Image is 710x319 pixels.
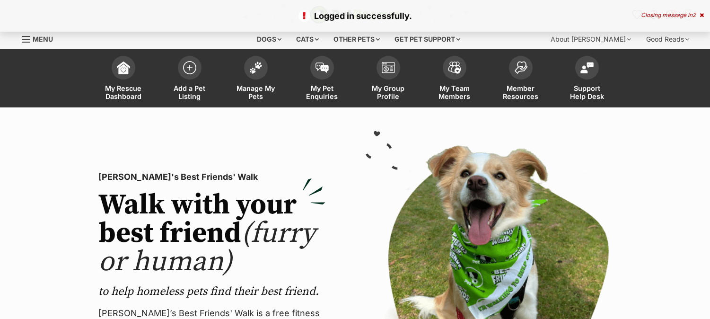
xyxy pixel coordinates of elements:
[22,30,60,47] a: Menu
[250,30,288,49] div: Dogs
[554,51,620,107] a: Support Help Desk
[98,284,325,299] p: to help homeless pets find their best friend.
[289,30,325,49] div: Cats
[249,62,263,74] img: manage-my-pets-icon-02211641906a0b7f246fdf0571729dbe1e7629f14944591b6c1af311fb30b64b.svg
[566,84,608,100] span: Support Help Desk
[235,84,277,100] span: Manage My Pets
[98,216,316,280] span: (furry or human)
[289,51,355,107] a: My Pet Enquiries
[388,30,467,49] div: Get pet support
[488,51,554,107] a: Member Resources
[421,51,488,107] a: My Team Members
[544,30,638,49] div: About [PERSON_NAME]
[382,62,395,73] img: group-profile-icon-3fa3cf56718a62981997c0bc7e787c4b2cf8bcc04b72c1350f741eb67cf2f40e.svg
[102,84,145,100] span: My Rescue Dashboard
[355,51,421,107] a: My Group Profile
[316,62,329,73] img: pet-enquiries-icon-7e3ad2cf08bfb03b45e93fb7055b45f3efa6380592205ae92323e6603595dc1f.svg
[367,84,410,100] span: My Group Profile
[640,30,696,49] div: Good Reads
[580,62,594,73] img: help-desk-icon-fdf02630f3aa405de69fd3d07c3f3aa587a6932b1a1747fa1d2bba05be0121f9.svg
[117,61,130,74] img: dashboard-icon-eb2f2d2d3e046f16d808141f083e7271f6b2e854fb5c12c21221c1fb7104beca.svg
[514,61,527,74] img: member-resources-icon-8e73f808a243e03378d46382f2149f9095a855e16c252ad45f914b54edf8863c.svg
[223,51,289,107] a: Manage My Pets
[327,30,386,49] div: Other pets
[98,191,325,276] h2: Walk with your best friend
[90,51,157,107] a: My Rescue Dashboard
[33,35,53,43] span: Menu
[433,84,476,100] span: My Team Members
[500,84,542,100] span: Member Resources
[168,84,211,100] span: Add a Pet Listing
[183,61,196,74] img: add-pet-listing-icon-0afa8454b4691262ce3f59096e99ab1cd57d4a30225e0717b998d2c9b9846f56.svg
[98,170,325,184] p: [PERSON_NAME]'s Best Friends' Walk
[157,51,223,107] a: Add a Pet Listing
[301,84,343,100] span: My Pet Enquiries
[448,62,461,74] img: team-members-icon-5396bd8760b3fe7c0b43da4ab00e1e3bb1a5d9ba89233759b79545d2d3fc5d0d.svg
